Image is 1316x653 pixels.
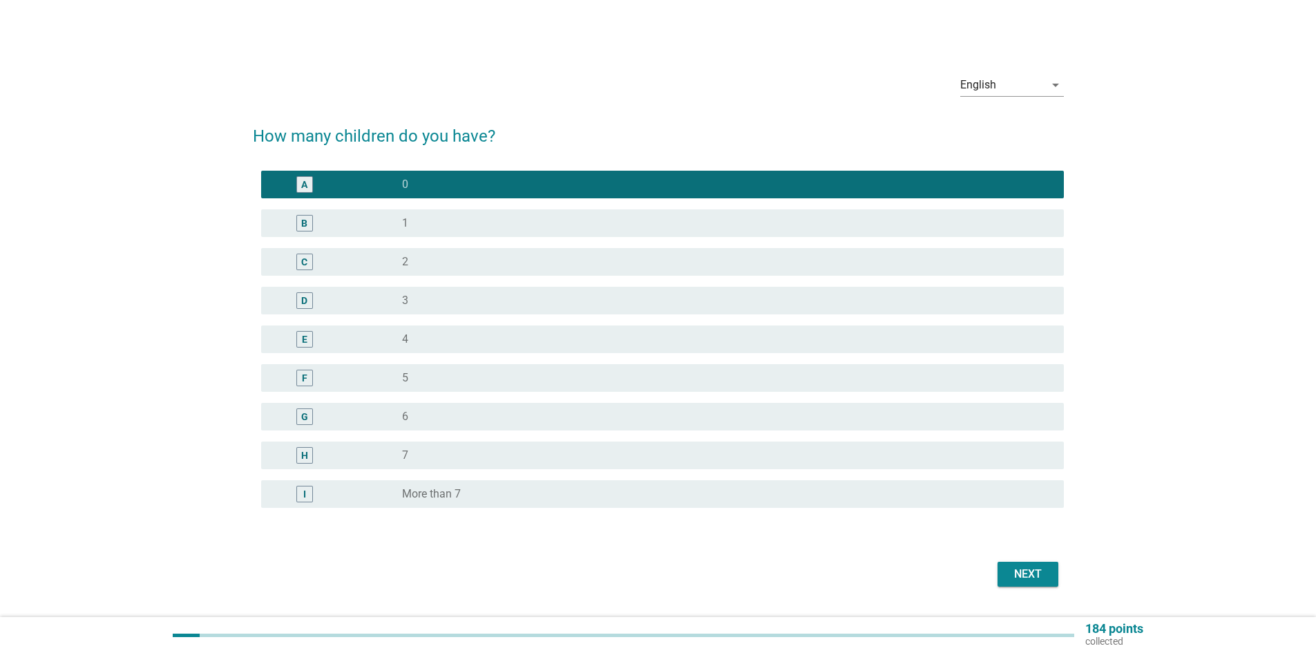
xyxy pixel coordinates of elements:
label: 2 [402,255,408,269]
div: I [303,486,306,501]
i: arrow_drop_down [1047,77,1064,93]
label: 3 [402,294,408,307]
h2: How many children do you have? [253,110,1064,149]
div: E [302,332,307,346]
div: English [960,79,996,91]
label: 1 [402,216,408,230]
div: C [301,254,307,269]
div: G [301,409,308,424]
p: 184 points [1085,623,1143,635]
label: More than 7 [402,487,461,501]
label: 5 [402,371,408,385]
label: 0 [402,178,408,191]
div: A [301,177,307,191]
label: 4 [402,332,408,346]
button: Next [998,562,1058,587]
div: D [301,293,307,307]
div: F [302,370,307,385]
div: H [301,448,308,462]
label: 7 [402,448,408,462]
label: 6 [402,410,408,424]
p: collected [1085,635,1143,647]
div: Next [1009,566,1047,583]
div: B [301,216,307,230]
